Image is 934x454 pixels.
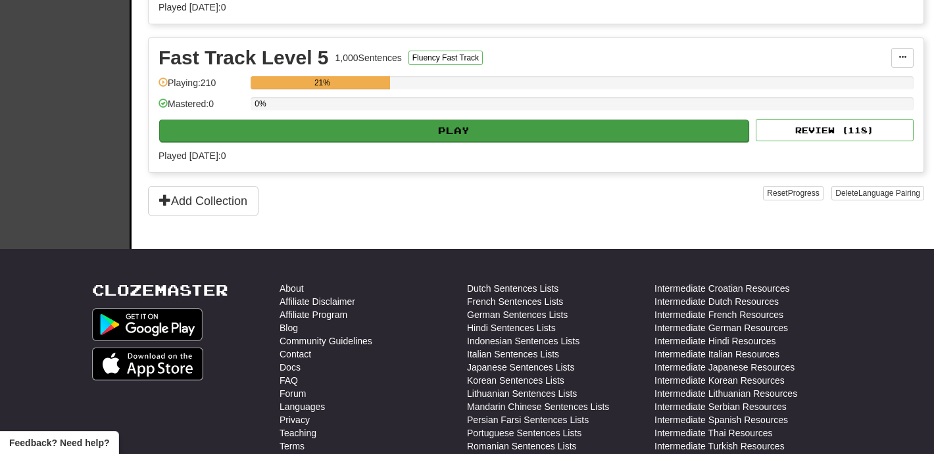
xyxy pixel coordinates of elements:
a: Clozemaster [92,282,228,298]
a: Contact [280,348,311,361]
a: Italian Sentences Lists [467,348,559,361]
a: About [280,282,304,295]
a: Docs [280,361,301,374]
a: Indonesian Sentences Lists [467,334,579,348]
img: Get it on Google Play [92,308,203,341]
a: Intermediate Korean Resources [654,374,785,387]
span: Played [DATE]: 0 [159,150,226,161]
a: Intermediate Serbian Resources [654,400,787,413]
a: Japanese Sentences Lists [467,361,574,374]
a: Hindi Sentences Lists [467,321,556,334]
button: Play [159,120,749,142]
a: Privacy [280,413,310,426]
a: Intermediate Croatian Resources [654,282,789,295]
button: DeleteLanguage Pairing [831,186,924,200]
a: Portuguese Sentences Lists [467,426,581,440]
a: Community Guidelines [280,334,372,348]
a: Intermediate Italian Resources [654,348,779,361]
a: French Sentences Lists [467,295,563,308]
a: German Sentences Lists [467,308,568,321]
a: Affiliate Disclaimer [280,295,355,308]
a: Intermediate Turkish Resources [654,440,785,453]
a: FAQ [280,374,298,387]
a: Blog [280,321,298,334]
a: Languages [280,400,325,413]
div: Playing: 210 [159,76,244,98]
span: Progress [788,189,820,198]
a: Terms [280,440,305,453]
button: ResetProgress [763,186,823,200]
div: 21% [255,76,389,89]
span: Language Pairing [858,189,920,198]
a: Lithuanian Sentences Lists [467,387,577,400]
a: Korean Sentences Lists [467,374,564,387]
button: Add Collection [148,186,258,216]
a: Intermediate Dutch Resources [654,295,779,308]
button: Review (118) [756,119,914,141]
a: Intermediate Japanese Resources [654,361,795,374]
a: Romanian Sentences Lists [467,440,577,453]
a: Intermediate Hindi Resources [654,334,775,348]
button: Fluency Fast Track [408,51,483,65]
a: Mandarin Chinese Sentences Lists [467,400,609,413]
span: Open feedback widget [9,436,109,449]
a: Intermediate French Resources [654,308,783,321]
a: Intermediate German Resources [654,321,788,334]
a: Intermediate Spanish Resources [654,413,788,426]
div: Mastered: 0 [159,97,244,119]
img: Get it on App Store [92,348,203,380]
a: Persian Farsi Sentences Lists [467,413,589,426]
a: Teaching [280,426,316,440]
a: Affiliate Program [280,308,347,321]
div: 1,000 Sentences [335,51,402,64]
div: Fast Track Level 5 [159,48,329,68]
span: Played [DATE]: 0 [159,2,226,12]
a: Forum [280,387,306,400]
a: Dutch Sentences Lists [467,282,558,295]
a: Intermediate Lithuanian Resources [654,387,797,400]
a: Intermediate Thai Resources [654,426,773,440]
